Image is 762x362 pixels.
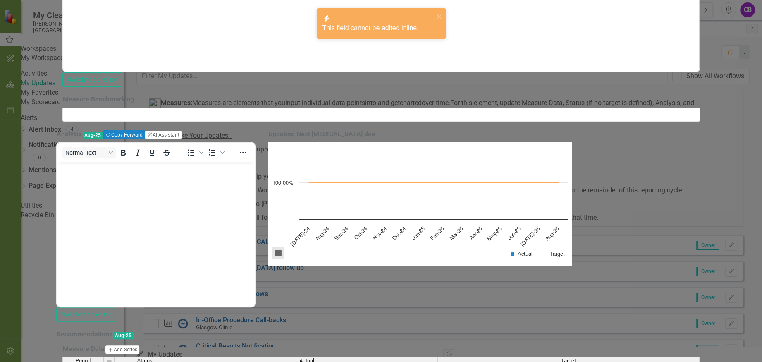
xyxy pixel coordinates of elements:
g: Target, line 2 of 2 with 14 data points. [308,181,560,185]
text: 100.00% [272,180,293,186]
text: [DATE]-25 [520,226,541,247]
button: Switch to old editor [62,72,122,87]
button: Add Series [105,345,139,354]
button: AI Assistant [145,131,182,139]
button: Bold [116,147,130,158]
button: Underline [145,147,159,158]
text: Sep-24 [334,226,349,242]
text: Feb-25 [430,226,445,241]
button: Reveal or hide additional toolbar items [236,147,250,158]
text: Dec-24 [392,226,407,241]
text: Aug-25 [545,226,560,242]
button: Show Actual [509,251,533,257]
text: [DATE]-24 [290,226,311,247]
div: Chart. Highcharts interactive chart. [268,142,572,266]
text: Apr-25 [469,226,484,241]
text: May-25 [487,226,503,242]
button: Show Target [542,251,565,257]
button: Block Normal Text [62,147,116,158]
h3: Measure Data [63,345,105,352]
button: View chart menu, Chart [272,247,284,259]
span: Aug-25 [83,132,103,139]
button: Strikethrough [159,147,173,158]
h3: Measure Benchmarking [63,96,134,103]
span: Aug-25 [113,332,134,339]
h3: Recommendations [57,331,112,338]
div: This field cannot be edited inline. [322,24,434,33]
button: Copy Forward [103,130,145,139]
p: Ensure all [MEDICAL_DATA] results are getting updated in the health management portion of the cha... [2,2,634,12]
button: Switch to old editor [56,307,116,322]
text: Oct-24 [354,226,368,241]
text: Jan-25 [411,226,426,241]
text: Nov-24 [372,226,387,241]
h3: Analysis [57,130,82,138]
text: Jun-25 [507,226,522,241]
button: close [437,12,442,21]
svg: Interactive chart [268,142,572,266]
span: Normal Text [65,149,106,156]
div: Numbered list [205,147,225,158]
div: Bullet list [184,147,204,158]
button: Italic [130,147,144,158]
text: Aug-24 [315,226,330,242]
text: Mar-25 [449,226,464,241]
iframe: Rich Text Area [57,162,255,307]
h3: Updating Next [MEDICAL_DATA] due [268,130,375,138]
